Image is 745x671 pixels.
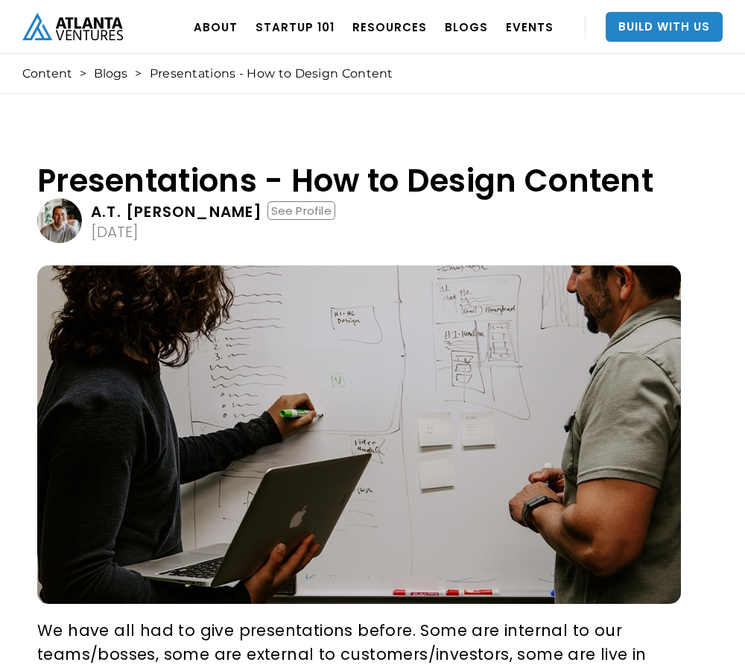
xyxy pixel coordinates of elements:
div: See Profile [267,201,335,220]
a: BLOGS [445,6,488,48]
h1: Presentations - How to Design Content [37,163,681,198]
a: A.T. [PERSON_NAME]See Profile[DATE] [37,198,681,243]
div: A.T. [PERSON_NAME] [91,204,263,219]
a: Build With Us [606,12,723,42]
a: Content [22,66,72,81]
a: Startup 101 [256,6,335,48]
a: ABOUT [194,6,238,48]
a: Blogs [94,66,127,81]
a: EVENTS [506,6,554,48]
a: RESOURCES [352,6,427,48]
div: [DATE] [91,224,139,239]
div: > [80,66,86,81]
div: Presentations - How to Design Content [150,66,393,81]
div: > [135,66,142,81]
